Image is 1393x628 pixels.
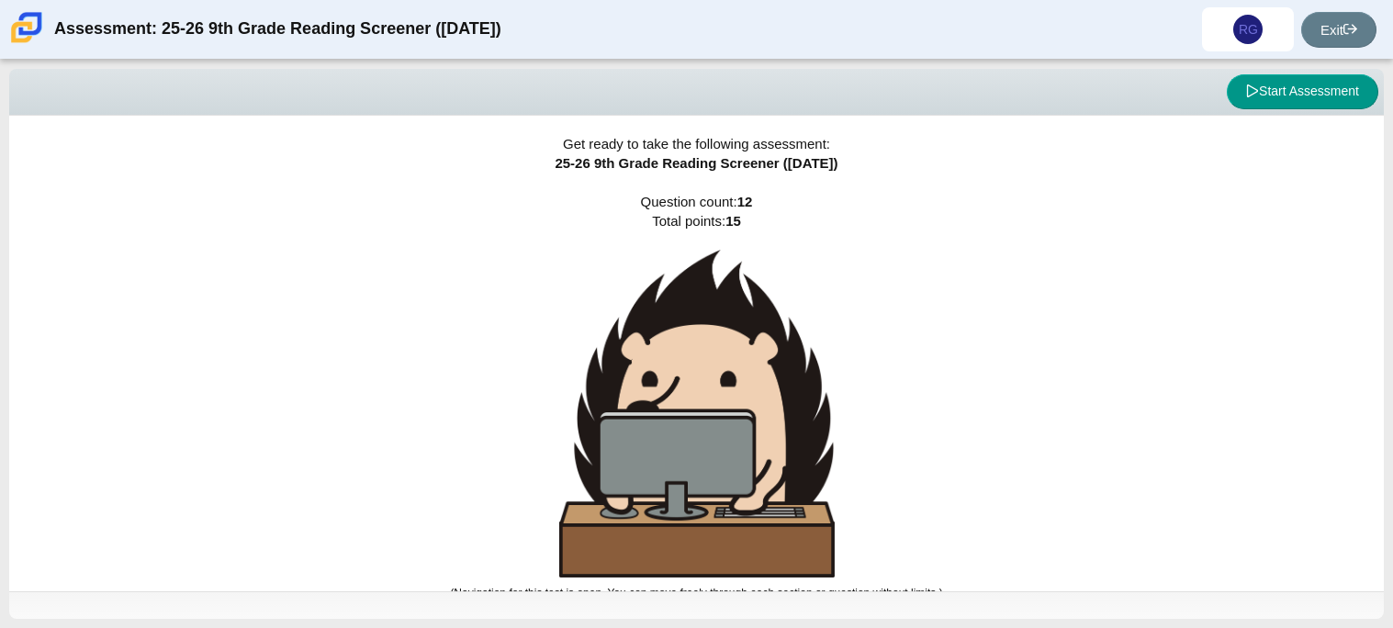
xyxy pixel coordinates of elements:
a: Carmen School of Science & Technology [7,34,46,50]
span: 25-26 9th Grade Reading Screener ([DATE]) [555,155,837,171]
b: 12 [737,194,753,209]
div: Assessment: 25-26 9th Grade Reading Screener ([DATE]) [54,7,501,51]
img: hedgehog-behind-computer-large.png [559,250,835,578]
span: Get ready to take the following assessment: [563,136,830,151]
a: Exit [1301,12,1376,48]
span: RG [1239,23,1258,36]
b: 15 [725,213,741,229]
span: Question count: Total points: [450,194,942,600]
small: (Navigation for this test is open. You can move freely through each section or question without l... [450,587,942,600]
button: Start Assessment [1227,74,1378,109]
img: Carmen School of Science & Technology [7,8,46,47]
